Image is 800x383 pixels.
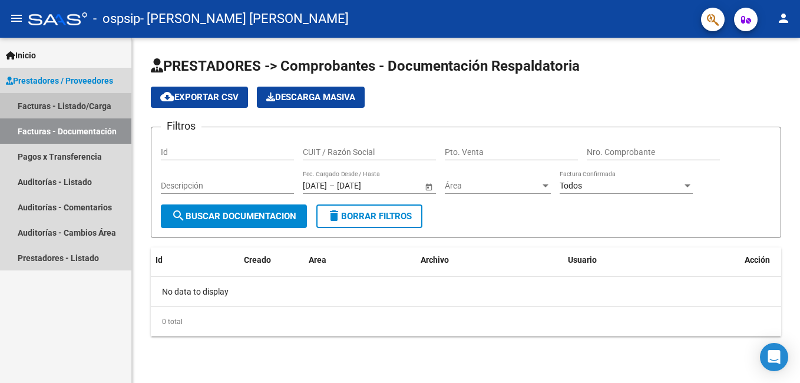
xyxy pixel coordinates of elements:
[266,92,355,103] span: Descarga Masiva
[9,11,24,25] mat-icon: menu
[151,277,781,306] div: No data to display
[151,87,248,108] button: Exportar CSV
[422,180,435,193] button: Open calendar
[140,6,349,32] span: - [PERSON_NAME] [PERSON_NAME]
[156,255,163,265] span: Id
[171,211,296,222] span: Buscar Documentacion
[740,247,799,273] datatable-header-cell: Acción
[316,204,422,228] button: Borrar Filtros
[776,11,791,25] mat-icon: person
[563,247,740,273] datatable-header-cell: Usuario
[151,307,781,336] div: 0 total
[303,181,327,191] input: Fecha inicio
[93,6,140,32] span: - ospsip
[6,49,36,62] span: Inicio
[327,211,412,222] span: Borrar Filtros
[161,118,201,134] h3: Filtros
[171,209,186,223] mat-icon: search
[337,181,395,191] input: Fecha fin
[416,247,563,273] datatable-header-cell: Archivo
[568,255,597,265] span: Usuario
[244,255,271,265] span: Creado
[151,58,580,74] span: PRESTADORES -> Comprobantes - Documentación Respaldatoria
[445,181,540,191] span: Área
[309,255,326,265] span: Area
[160,90,174,104] mat-icon: cloud_download
[421,255,449,265] span: Archivo
[151,247,198,273] datatable-header-cell: Id
[257,87,365,108] app-download-masive: Descarga masiva de comprobantes (adjuntos)
[760,343,788,371] div: Open Intercom Messenger
[327,209,341,223] mat-icon: delete
[6,74,113,87] span: Prestadores / Proveedores
[161,204,307,228] button: Buscar Documentacion
[329,181,335,191] span: –
[239,247,304,273] datatable-header-cell: Creado
[160,92,239,103] span: Exportar CSV
[257,87,365,108] button: Descarga Masiva
[560,181,582,190] span: Todos
[304,247,416,273] datatable-header-cell: Area
[745,255,770,265] span: Acción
